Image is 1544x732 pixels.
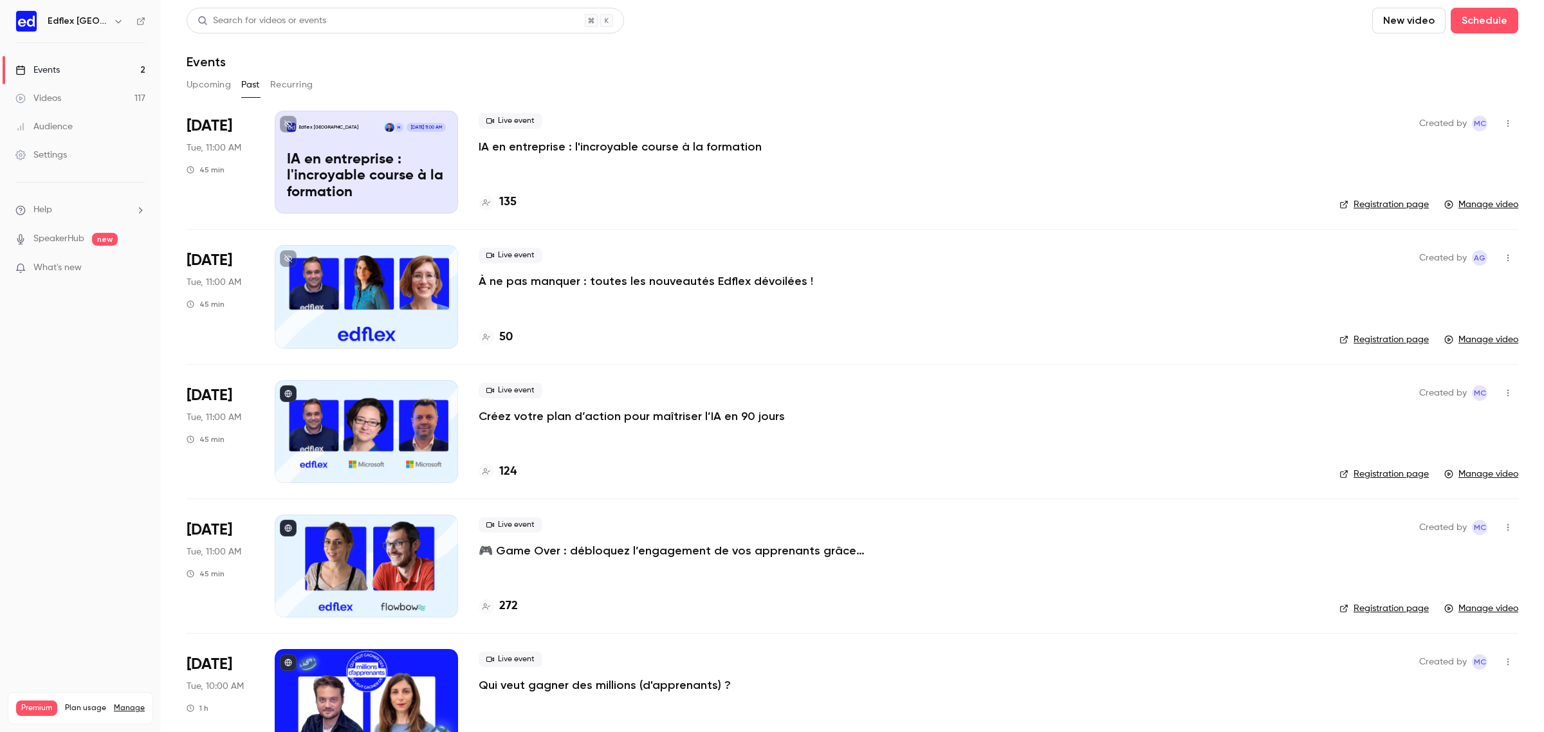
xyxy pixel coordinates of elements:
span: [DATE] [187,116,232,136]
div: Audience [15,120,73,133]
span: What's new [33,261,82,275]
span: Tue, 11:00 AM [187,142,241,154]
span: MC [1474,116,1486,131]
span: Created by [1419,385,1467,401]
span: Manon Cousin [1472,116,1487,131]
span: MC [1474,520,1486,535]
span: Manon Cousin [1472,385,1487,401]
a: Manage video [1444,468,1518,480]
h4: 50 [499,329,513,346]
a: Registration page [1339,333,1429,346]
span: Live event [479,517,542,533]
span: Anne Sophie Gutierrez [1472,250,1487,266]
span: [DATE] [187,520,232,540]
span: MC [1474,385,1486,401]
span: Manon Cousin [1472,654,1487,670]
a: 135 [479,194,517,211]
button: Upcoming [187,75,231,95]
li: help-dropdown-opener [15,203,145,217]
a: Manage video [1444,333,1518,346]
span: Created by [1419,116,1467,131]
button: Schedule [1451,8,1518,33]
div: M [394,122,404,133]
a: 50 [479,329,513,346]
div: 1 h [187,703,208,713]
span: Tue, 11:00 AM [187,545,241,558]
div: 45 min [187,165,225,175]
h1: Events [187,54,226,69]
h4: 135 [499,194,517,211]
span: Live event [479,383,542,398]
div: Mar 25 Tue, 11:00 AM (Europe/Berlin) [187,515,254,618]
a: IA en entreprise : l'incroyable course à la formation [479,139,762,154]
button: Past [241,75,260,95]
img: Clément Meslin [385,123,394,132]
span: [DATE] [187,385,232,406]
span: new [92,233,118,246]
a: SpeakerHub [33,232,84,246]
button: New video [1372,8,1446,33]
span: Live event [479,113,542,129]
a: À ne pas manquer : toutes les nouveautés Edflex dévoilées ! [479,273,813,289]
span: Created by [1419,654,1467,670]
span: [DATE] [187,250,232,271]
div: Events [15,64,60,77]
div: Settings [15,149,67,161]
div: Apr 29 Tue, 11:00 AM (Europe/Berlin) [187,380,254,483]
div: Jun 24 Tue, 11:00 AM (Europe/Berlin) [187,111,254,214]
div: Videos [15,92,61,105]
span: Tue, 11:00 AM [187,276,241,289]
a: Manage [114,703,145,713]
img: Edflex France [16,11,37,32]
p: Edflex [GEOGRAPHIC_DATA] [299,124,358,131]
a: Qui veut gagner des millions (d'apprenants) ? [479,677,731,693]
span: [DATE] 11:00 AM [407,123,445,132]
p: IA en entreprise : l'incroyable course à la formation [287,152,446,201]
span: Live event [479,652,542,667]
a: Registration page [1339,198,1429,211]
span: MC [1474,654,1486,670]
span: Created by [1419,250,1467,266]
span: Help [33,203,52,217]
h6: Edflex [GEOGRAPHIC_DATA] [48,15,108,28]
a: 🎮 Game Over : débloquez l’engagement de vos apprenants grâce à la gamification [479,543,865,558]
span: Premium [16,700,57,716]
a: Créez votre plan d’action pour maîtriser l’IA en 90 jours [479,408,785,424]
a: Registration page [1339,602,1429,615]
span: [DATE] [187,654,232,675]
span: Created by [1419,520,1467,535]
a: Manage video [1444,602,1518,615]
span: Plan usage [65,703,106,713]
a: IA en entreprise : l'incroyable course à la formationEdflex [GEOGRAPHIC_DATA]MClément Meslin[DATE... [275,111,458,214]
div: 45 min [187,299,225,309]
span: Manon Cousin [1472,520,1487,535]
span: Tue, 11:00 AM [187,411,241,424]
h4: 124 [499,463,517,480]
span: Live event [479,248,542,263]
div: Search for videos or events [198,14,326,28]
iframe: Noticeable Trigger [130,262,145,274]
span: AG [1474,250,1485,266]
button: Recurring [270,75,313,95]
a: Manage video [1444,198,1518,211]
h4: 272 [499,598,518,615]
span: Tue, 10:00 AM [187,680,244,693]
a: Registration page [1339,468,1429,480]
a: 124 [479,463,517,480]
div: 45 min [187,434,225,444]
div: May 20 Tue, 11:00 AM (Europe/Paris) [187,245,254,348]
a: 272 [479,598,518,615]
div: 45 min [187,569,225,579]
